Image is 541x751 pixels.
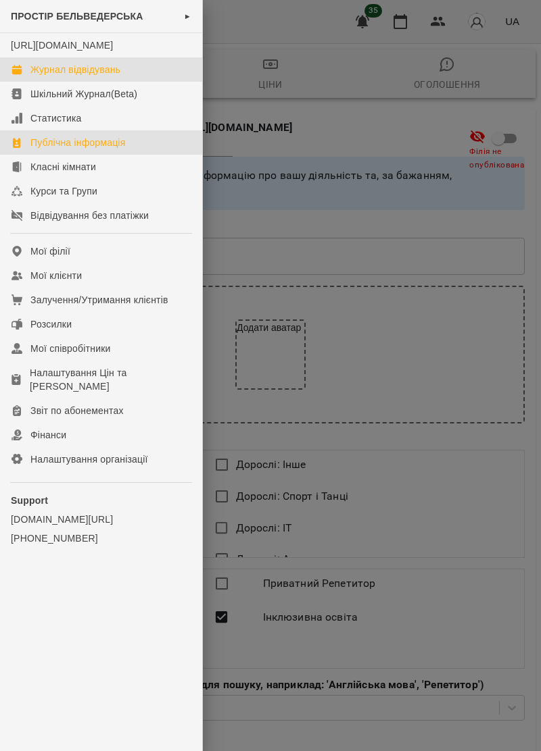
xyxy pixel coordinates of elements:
div: Курси та Групи [30,184,97,198]
div: Залучення/Утримання клієнтів [30,293,168,307]
div: Класні кімнати [30,160,96,174]
div: Мої співробітники [30,342,111,355]
div: Налаштування організації [30,452,148,466]
div: Шкільний Журнал(Beta) [30,87,137,101]
div: Звіт по абонементах [30,404,124,417]
div: Публічна інформація [30,136,125,149]
div: Відвідування без платіжки [30,209,149,222]
div: Налаштування Цін та [PERSON_NAME] [30,366,191,393]
div: Статистика [30,111,82,125]
a: [URL][DOMAIN_NAME] [11,40,113,51]
span: ► [184,11,191,22]
div: Фінанси [30,428,66,442]
div: Мої клієнти [30,269,82,282]
div: Журнал відвідувань [30,63,120,76]
span: ПРОСТІР БЕЛЬВЕДЕРСЬКА [11,11,143,22]
a: [PHONE_NUMBER] [11,532,191,545]
a: [DOMAIN_NAME][URL] [11,513,191,526]
p: Support [11,494,191,507]
div: Мої філії [30,244,70,258]
div: Розсилки [30,317,72,331]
